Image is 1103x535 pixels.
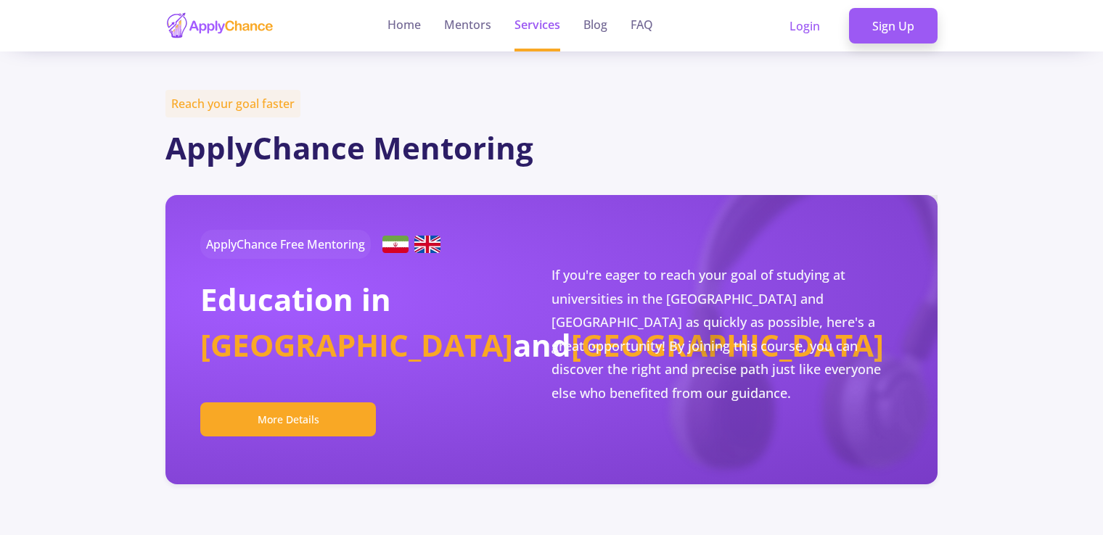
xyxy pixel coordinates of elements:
[766,8,843,44] a: Login
[200,324,513,365] span: [GEOGRAPHIC_DATA]
[200,276,551,368] h2: Education in and
[200,411,388,427] a: More Details
[382,236,409,253] img: Iran Flag
[200,230,371,259] span: ApplyChance Free Mentoring
[165,130,938,166] h1: ApplyChance Mentoring
[414,236,440,253] img: United Kingdom Flag
[165,12,274,40] img: applychance logo
[165,90,300,117] span: Reach your goal faster
[551,263,903,404] p: If you're eager to reach your goal of studying at universities in the [GEOGRAPHIC_DATA] and [GEOG...
[200,402,376,436] button: More Details
[849,8,938,44] a: Sign Up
